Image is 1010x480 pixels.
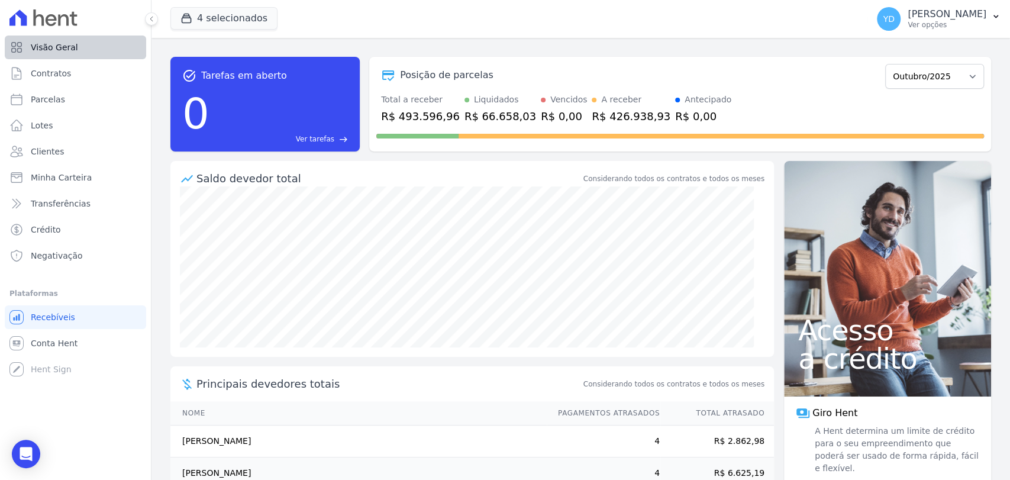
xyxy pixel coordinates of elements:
[12,440,40,468] div: Open Intercom Messenger
[5,244,146,268] a: Negativação
[812,406,857,420] span: Giro Hent
[31,41,78,53] span: Visão Geral
[5,62,146,85] a: Contratos
[660,401,774,426] th: Total Atrasado
[31,311,75,323] span: Recebíveis
[400,68,493,82] div: Posição de parcelas
[381,94,460,106] div: Total a receber
[812,425,979,475] span: A Hent determina um limite de crédito para o seu empreendimento que poderá ser usado de forma ráp...
[5,331,146,355] a: Conta Hent
[547,426,660,458] td: 4
[547,401,660,426] th: Pagamentos Atrasados
[31,198,91,210] span: Transferências
[5,218,146,241] a: Crédito
[908,8,986,20] p: [PERSON_NAME]
[541,108,587,124] div: R$ 0,00
[5,114,146,137] a: Lotes
[170,426,547,458] td: [PERSON_NAME]
[550,94,587,106] div: Vencidos
[798,344,977,373] span: a crédito
[201,69,287,83] span: Tarefas em aberto
[867,2,1010,36] button: YD [PERSON_NAME] Ver opções
[592,108,670,124] div: R$ 426.938,93
[214,134,348,144] a: Ver tarefas east
[5,305,146,329] a: Recebíveis
[464,108,536,124] div: R$ 66.658,03
[5,166,146,189] a: Minha Carteira
[339,135,348,144] span: east
[182,69,196,83] span: task_alt
[5,140,146,163] a: Clientes
[31,250,83,262] span: Negativação
[196,170,581,186] div: Saldo devedor total
[31,94,65,105] span: Parcelas
[5,88,146,111] a: Parcelas
[170,7,277,30] button: 4 selecionados
[583,173,764,184] div: Considerando todos os contratos e todos os meses
[798,316,977,344] span: Acesso
[601,94,641,106] div: A receber
[583,379,764,389] span: Considerando todos os contratos e todos os meses
[660,426,774,458] td: R$ 2.862,98
[908,20,986,30] p: Ver opções
[675,108,731,124] div: R$ 0,00
[685,94,731,106] div: Antecipado
[170,401,547,426] th: Nome
[474,94,519,106] div: Liquidados
[31,146,64,157] span: Clientes
[31,337,78,349] span: Conta Hent
[182,83,209,144] div: 0
[31,120,53,131] span: Lotes
[9,286,141,301] div: Plataformas
[196,376,581,392] span: Principais devedores totais
[296,134,334,144] span: Ver tarefas
[5,36,146,59] a: Visão Geral
[31,67,71,79] span: Contratos
[5,192,146,215] a: Transferências
[883,15,894,23] span: YD
[381,108,460,124] div: R$ 493.596,96
[31,172,92,183] span: Minha Carteira
[31,224,61,236] span: Crédito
